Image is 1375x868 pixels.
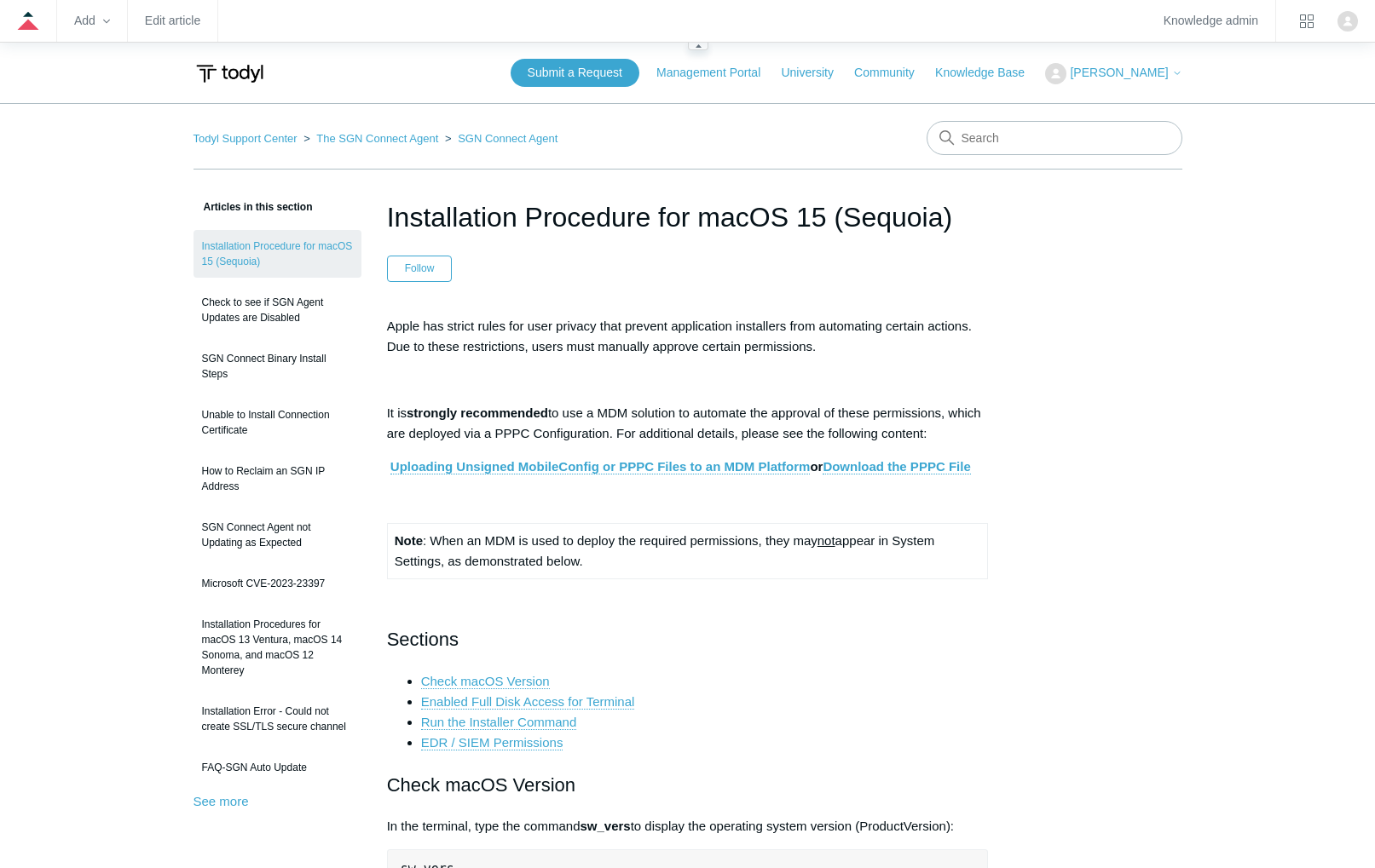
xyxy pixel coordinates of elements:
[395,533,423,548] strong: Note
[387,770,989,800] h2: Check macOS Version
[387,197,989,238] h1: Installation Procedure for macOS 15 (Sequoia)
[823,459,970,474] a: Download the PPPC File
[194,608,361,687] a: Installation Procedures for macOS 13 Ventura, macOS 14 Sonoma, and macOS 12 Monterey
[1164,16,1258,26] a: Knowledge admin
[316,132,438,145] a: The SGN Connect Agent
[1337,11,1358,32] img: user avatar
[688,42,708,50] zd-hc-resizer: Guide navigation
[781,64,850,82] a: University
[194,567,361,600] a: Microsoft CVE-2023-23397
[421,694,635,710] a: Enabled Full Disk Access for Terminal
[74,16,110,26] zd-hc-trigger: Add
[194,695,361,743] a: Installation Error - Could not create SSL/TLS secure channel
[1337,11,1358,32] zd-hc-trigger: Click your profile icon to open the profile menu
[194,399,361,446] a: Unable to Install Connection Certificate
[387,523,988,578] td: : When an MDM is used to deploy the required permissions, they may appear in System Settings, as ...
[387,816,989,836] p: In the terminal, type the command to display the operating system version (ProductVersion):
[194,286,361,334] a: Check to see if SGN Agent Updates are Disabled
[1045,63,1181,84] button: [PERSON_NAME]
[390,459,971,474] strong: or
[580,819,630,833] strong: sw_vers
[194,230,361,278] a: Installation Procedure for macOS 15 (Sequoia)
[387,403,989,444] p: It is to use a MDM solution to automate the approval of these permissions, which are deployed via...
[194,132,301,145] li: Todyl Support Center
[390,459,811,474] a: Uploading Unsigned MobileConfig or PPPC Files to an MDM Platform
[194,511,361,559] a: SGN Connect Agent not Updating as Expected
[194,455,361,503] a: How to Reclaim an SGN IP Address
[442,132,558,145] li: SGN Connect Agent
[194,201,313,213] span: Articles in this section
[300,132,442,145] li: The SGN Connect Agent
[194,132,298,145] a: Todyl Support Center
[387,624,989,654] h2: Sections
[194,342,361,390] a: SGN Connect Binary Install Steps
[935,64,1042,82] a: Knowledge Base
[421,715,577,730] a: Run the Installer Command
[145,16,200,26] a: Edit article
[407,405,548,420] strong: strongly recommended
[387,256,453,281] button: Follow Article
[194,58,266,89] img: Todyl Support Center Help Center home page
[387,316,989,357] p: Apple has strict rules for user privacy that prevent application installers from automating certa...
[194,794,249,808] a: See more
[854,64,932,82] a: Community
[511,59,639,87] a: Submit a Request
[927,121,1182,155] input: Search
[1070,66,1168,79] span: [PERSON_NAME]
[421,674,550,689] a: Check macOS Version
[194,751,361,784] a: FAQ-SGN Auto Update
[458,132,558,145] a: SGN Connect Agent
[656,64,777,82] a: Management Portal
[421,735,563,750] a: EDR / SIEM Permissions
[817,533,835,548] span: not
